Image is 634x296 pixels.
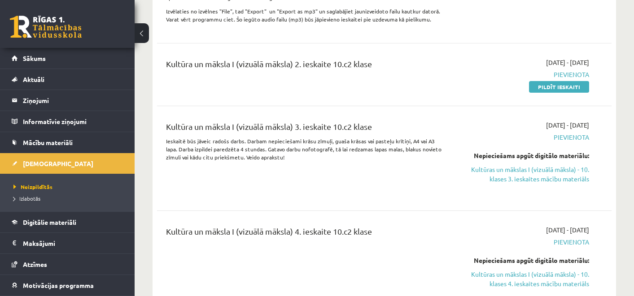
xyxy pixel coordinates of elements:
span: Digitālie materiāli [23,218,76,226]
span: [DATE] - [DATE] [546,120,589,130]
a: Rīgas 1. Tālmācības vidusskola [10,16,82,38]
span: [DATE] - [DATE] [546,225,589,235]
a: Informatīvie ziņojumi [12,111,123,132]
a: Neizpildītās [13,183,126,191]
legend: Maksājumi [23,233,123,253]
span: Neizpildītās [13,183,52,190]
a: Mācību materiāli [12,132,123,153]
span: Pievienota [457,237,589,247]
div: Nepieciešams apgūt digitālo materiālu: [457,256,589,265]
span: Pievienota [457,133,589,142]
a: Izlabotās [13,194,126,202]
a: Aktuāli [12,69,123,90]
span: Motivācijas programma [23,281,94,289]
span: Pievienota [457,70,589,79]
span: [DEMOGRAPHIC_DATA] [23,159,93,167]
legend: Informatīvie ziņojumi [23,111,123,132]
a: Kultūras un mākslas I (vizuālā māksla) - 10. klases 4. ieskaites mācību materiāls [457,270,589,288]
span: Aktuāli [23,75,44,83]
a: Maksājumi [12,233,123,253]
legend: Ziņojumi [23,90,123,111]
a: Sākums [12,48,123,69]
a: Pildīt ieskaiti [529,81,589,93]
div: Kultūra un māksla I (vizuālā māksla) 4. ieskaite 10.c2 klase [166,225,444,242]
span: Izlabotās [13,195,40,202]
span: [DATE] - [DATE] [546,58,589,67]
a: [DEMOGRAPHIC_DATA] [12,153,123,174]
span: Atzīmes [23,260,47,268]
div: Nepieciešams apgūt digitālo materiālu: [457,151,589,160]
p: Izvēlaties no izvēlnes "File", tad "Export" un "Export as mp3" un saglabājiet jaunizveidoto failu... [166,7,444,23]
a: Motivācijas programma [12,275,123,296]
p: Ieskaitē būs jāveic radošs darbs. Darbam nepieciešami krāsu zīmuļi, guaša krāsas vai pasteļu krīt... [166,137,444,161]
a: Digitālie materiāli [12,212,123,232]
span: Mācību materiāli [23,138,73,146]
a: Atzīmes [12,254,123,275]
div: Kultūra un māksla I (vizuālā māksla) 2. ieskaite 10.c2 klase [166,58,444,74]
div: Kultūra un māksla I (vizuālā māksla) 3. ieskaite 10.c2 klase [166,120,444,137]
a: Kultūras un mākslas I (vizuālā māksla) - 10. klases 3. ieskaites mācību materiāls [457,165,589,184]
span: Sākums [23,54,46,62]
a: Ziņojumi [12,90,123,111]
